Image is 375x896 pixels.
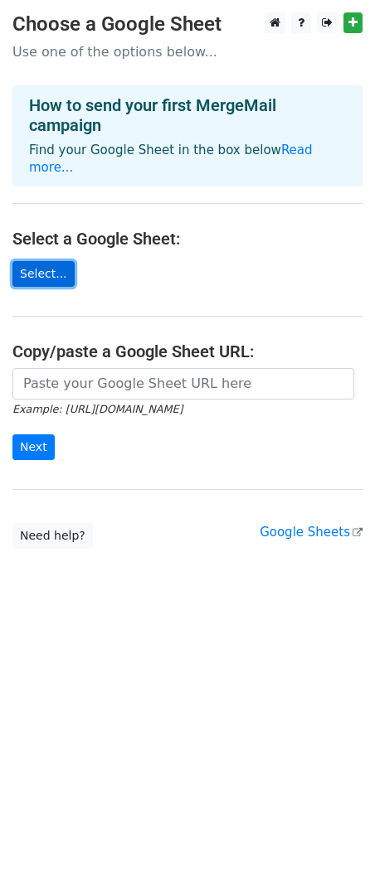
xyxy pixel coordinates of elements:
[292,816,375,896] iframe: Chat Widget
[29,142,346,177] p: Find your Google Sheet in the box below
[12,403,183,415] small: Example: [URL][DOMAIN_NAME]
[260,525,363,540] a: Google Sheets
[12,341,363,361] h4: Copy/paste a Google Sheet URL:
[29,143,313,175] a: Read more...
[12,261,75,287] a: Select...
[12,229,363,249] h4: Select a Google Sheet:
[12,434,55,460] input: Next
[12,43,363,61] p: Use one of the options below...
[12,368,354,400] input: Paste your Google Sheet URL here
[29,95,346,135] h4: How to send your first MergeMail campaign
[12,523,93,549] a: Need help?
[12,12,363,36] h3: Choose a Google Sheet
